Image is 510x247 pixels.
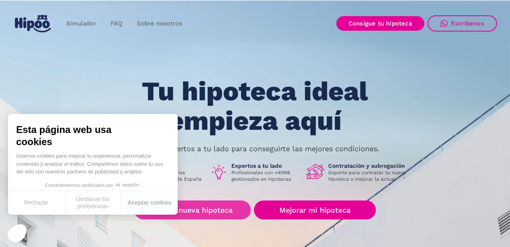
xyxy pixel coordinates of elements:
[329,169,412,182] p: Soporte para contratar tu nueva hipoteca o mejorar la actual
[329,162,412,169] h1: Contratación y subrogación
[232,162,300,169] h1: Expertos a tu lado
[131,146,380,152] p: Nuestros expertos a tu lado para conseguirte las mejores condiciones.
[336,16,424,31] a: Consigue tu hipoteca
[232,169,300,182] p: Profesionales con +40M€ gestionados en hipotecas
[103,16,130,32] a: FAQ
[59,16,103,32] a: Simulador
[428,15,497,32] a: Escríbenos
[451,20,484,27] div: Escríbenos
[13,12,52,36] a: home
[130,16,189,32] a: Sobre nosotros
[134,201,251,220] a: Buscar nueva hipoteca
[254,201,376,220] a: Mejorar mi hipoteca
[102,77,408,135] h1: Tu hipoteca ideal empieza aquí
